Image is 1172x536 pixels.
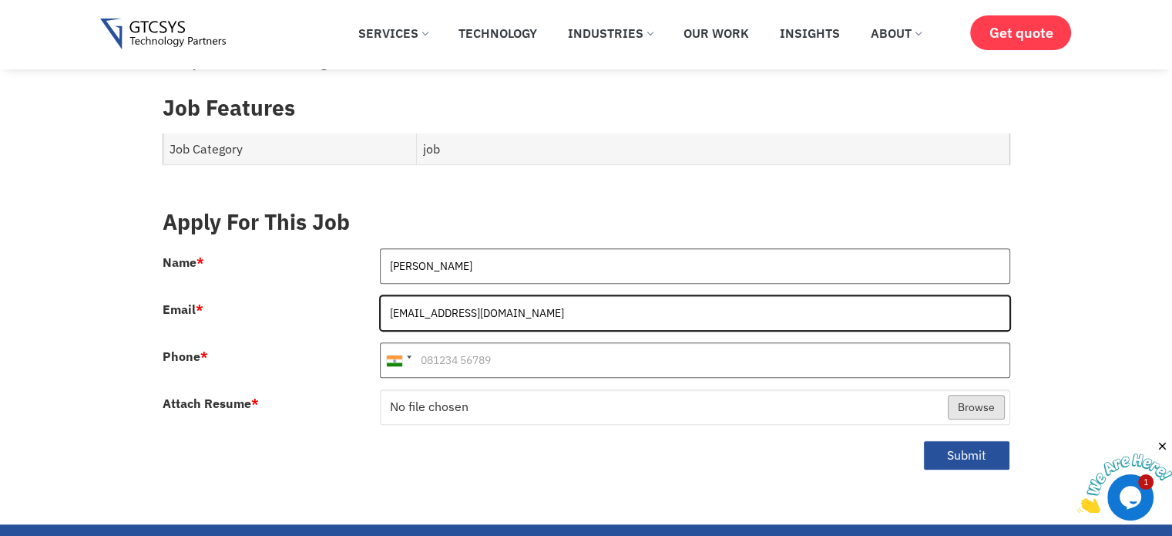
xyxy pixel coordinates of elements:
label: Attach Resume [163,397,259,410]
a: Services [347,16,439,50]
h3: Apply For This Job [163,209,1010,235]
iframe: chat widget [1076,440,1172,513]
a: About [859,16,932,50]
a: Get quote [970,15,1071,50]
h3: Job Features [163,95,1010,121]
img: Gtcsys logo [100,19,226,50]
td: Job Category [163,133,417,165]
button: Submit [923,440,1010,470]
span: Get quote [989,25,1053,41]
label: Email [163,303,203,315]
input: 081234 56789 [380,342,1010,378]
a: Insights [768,16,851,50]
a: Industries [556,16,664,50]
a: Technology [447,16,549,50]
td: job [417,133,1009,165]
label: Phone [163,350,208,362]
a: Our Work [672,16,761,50]
div: India (भारत): +91 [381,343,416,377]
label: Name [163,256,204,268]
